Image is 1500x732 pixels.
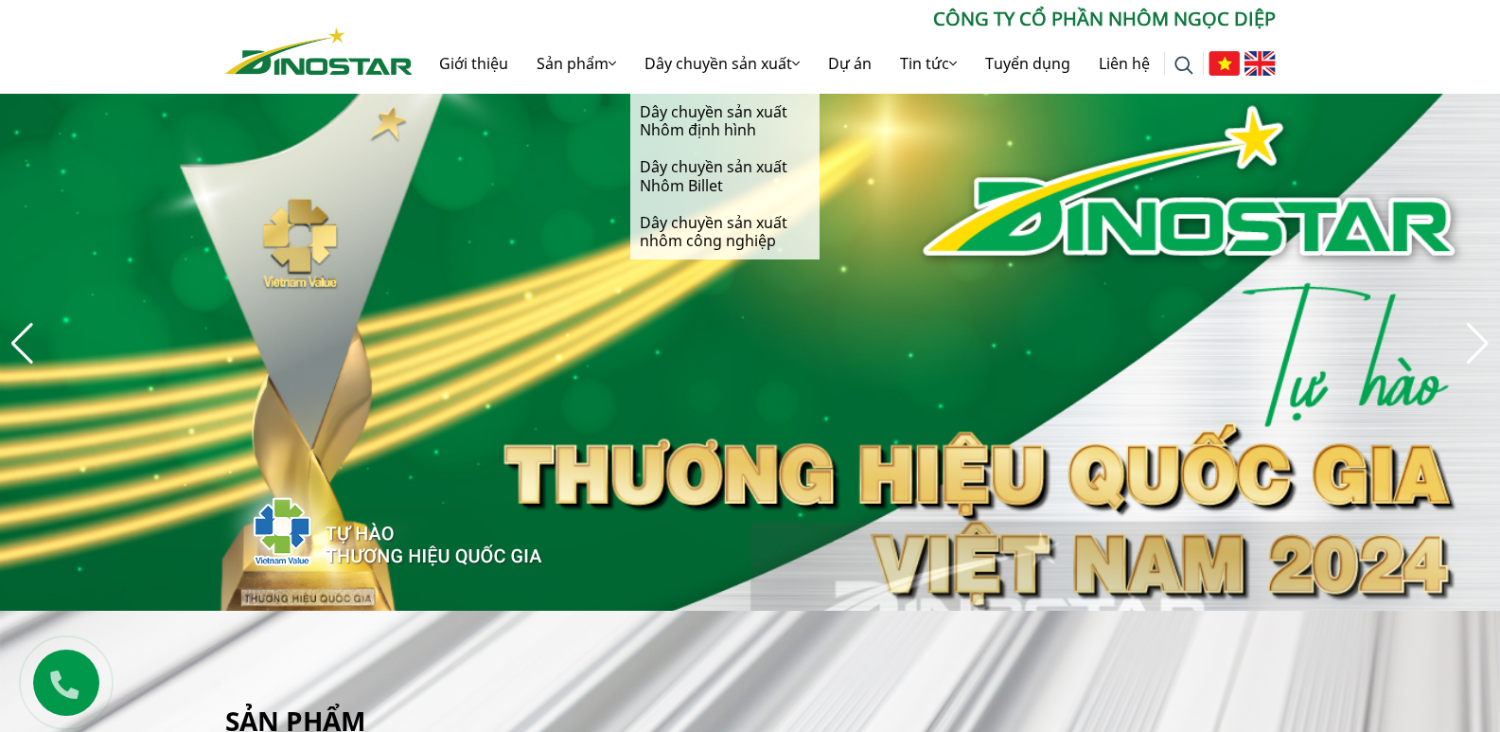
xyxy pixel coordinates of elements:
a: Dây chuyền sản xuất [630,33,814,94]
a: Dây chuyền sản xuất nhôm công nghiệp [630,205,820,259]
a: Tin tức [886,33,971,94]
a: Dây chuyền sản xuất Nhôm định hình [630,94,820,149]
img: thqg [197,463,545,592]
img: Tiếng Việt [1209,51,1240,76]
img: Nhôm Dinostar [225,27,413,75]
a: Sản phẩm [522,33,630,94]
div: Previous slide [9,323,35,365]
div: Next slide [1465,323,1491,365]
img: English [1244,51,1276,76]
a: Dây chuyền sản xuất Nhôm Billet [630,149,820,204]
a: Tuyển dụng [971,33,1085,94]
img: search [1174,56,1193,75]
a: Nhôm Dinostar [225,24,413,74]
p: CÔNG TY CỔ PHẦN NHÔM NGỌC DIỆP [413,5,1276,33]
a: Giới thiệu [425,33,522,94]
a: Liên hệ [1085,33,1164,94]
a: Dự án [814,33,886,94]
